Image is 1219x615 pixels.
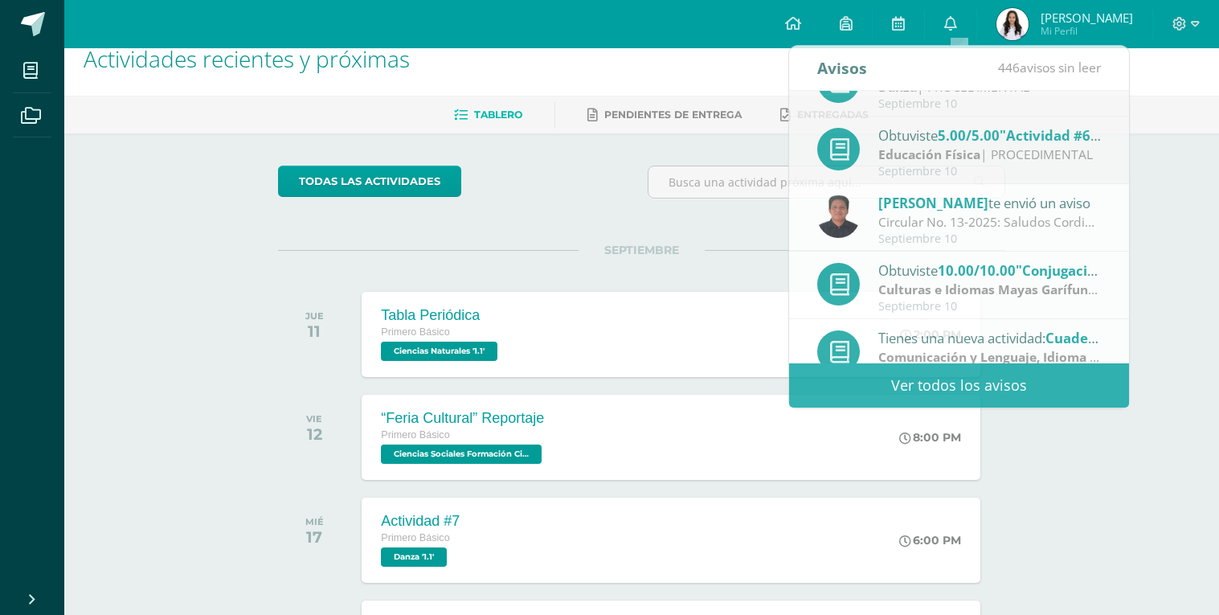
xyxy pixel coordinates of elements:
span: 5.00/5.00 [938,126,1000,145]
span: SEPTIEMBRE [579,243,705,257]
div: Septiembre 10 [878,300,1102,314]
a: Entregadas [780,102,869,128]
a: Ver todos los avisos [789,363,1129,408]
span: Ciencias Naturales '1.1' [381,342,497,361]
span: Pendientes de entrega [604,109,742,121]
div: | PROCEDIMENTAL [878,348,1102,367]
span: [PERSON_NAME] [1041,10,1133,26]
strong: Educación Física [878,146,980,163]
input: Busca una actividad próxima aquí... [648,166,1004,198]
div: | PROCEDIMENTAL [878,146,1102,164]
div: | PROCEDIMENTAL [878,281,1102,299]
div: 8:00 PM [899,430,961,445]
div: 6:00 PM [899,533,961,547]
span: avisos sin leer [998,59,1101,76]
img: eb90c04a9f261e822ae28de23e3ec6bf.png [996,8,1029,40]
span: Primero Básico [381,532,449,543]
div: Septiembre 10 [878,165,1102,178]
div: Septiembre 10 [878,232,1102,246]
img: eff8bfa388aef6dbf44d967f8e9a2edc.png [817,195,860,238]
span: Ciencias Sociales Formación Ciudadana e Interculturalidad '1.1' [381,445,542,464]
div: Tabla Periódica [381,307,501,324]
div: 12 [306,424,322,444]
div: Actividad #7 [381,513,460,530]
div: 17 [305,527,324,547]
strong: Culturas e Idiomas Mayas Garífuna o Xinca [878,281,1143,298]
strong: Comunicación y Lenguaje, Idioma Extranjero [878,348,1156,366]
div: Obtuviste en [878,260,1102,281]
div: 11 [305,322,324,341]
span: Mi Perfil [1041,24,1133,38]
div: Obtuviste en [878,125,1102,146]
span: Cuaderno [1045,329,1111,347]
div: “Feria Cultural” Reportaje [381,410,546,427]
div: Tienes una nueva actividad: [878,327,1102,348]
div: Avisos [817,46,867,90]
span: Primero Básico [381,429,449,441]
span: Actividades recientes y próximas [84,43,410,74]
a: Tablero [454,102,522,128]
div: MIÉ [305,516,324,527]
span: [PERSON_NAME] [878,194,988,212]
div: te envió un aviso [878,192,1102,213]
span: Primero Básico [381,326,449,338]
span: "Actividad #6" [1000,126,1101,145]
div: JUE [305,310,324,322]
span: Tablero [474,109,522,121]
div: Circular No. 13-2025: Saludos Cordiales, por este medio se hace notificación electrónica de la ci... [878,213,1102,232]
span: "Conjugacion de verbos." [1016,261,1184,280]
span: 446 [998,59,1020,76]
a: todas las Actividades [278,166,461,197]
span: Danza '1.1' [381,547,447,567]
div: VIE [306,413,322,424]
span: 10.00/10.00 [938,261,1016,280]
div: Septiembre 10 [878,97,1102,111]
a: Pendientes de entrega [587,102,742,128]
